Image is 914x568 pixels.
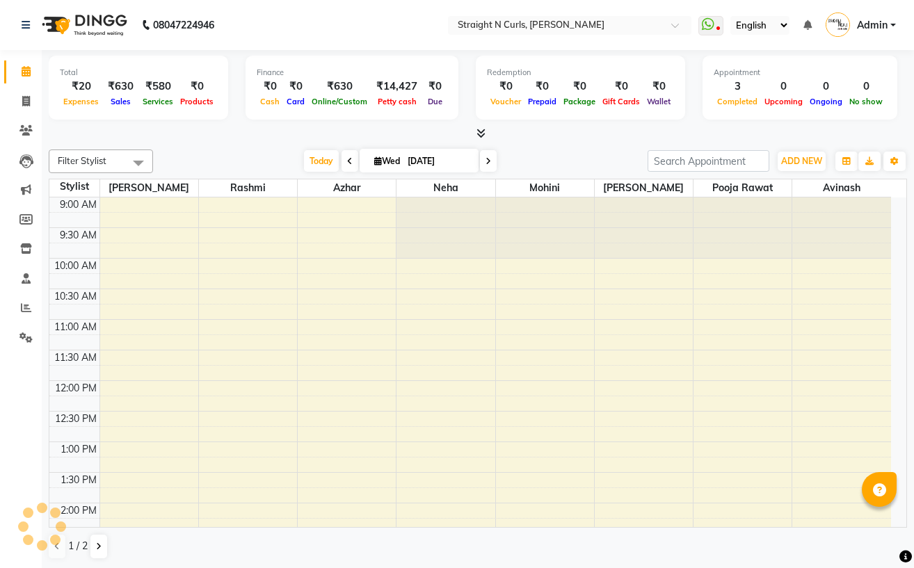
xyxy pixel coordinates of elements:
[139,97,177,106] span: Services
[714,67,886,79] div: Appointment
[761,79,806,95] div: 0
[846,97,886,106] span: No show
[595,179,693,197] span: [PERSON_NAME]
[643,97,674,106] span: Wallet
[257,97,283,106] span: Cash
[60,79,102,95] div: ₹20
[560,97,599,106] span: Package
[826,13,850,37] img: Admin
[714,97,761,106] span: Completed
[57,228,99,243] div: 9:30 AM
[68,539,88,553] span: 1 / 2
[599,97,643,106] span: Gift Cards
[139,79,177,95] div: ₹580
[35,6,131,44] img: logo
[52,412,99,426] div: 12:30 PM
[107,97,134,106] span: Sales
[177,97,217,106] span: Products
[51,289,99,304] div: 10:30 AM
[792,179,891,197] span: Avinash
[781,156,822,166] span: ADD NEW
[153,6,214,44] b: 08047224946
[177,79,217,95] div: ₹0
[778,152,826,171] button: ADD NEW
[846,79,886,95] div: 0
[487,67,674,79] div: Redemption
[257,79,283,95] div: ₹0
[304,150,339,172] span: Today
[52,381,99,396] div: 12:00 PM
[58,442,99,457] div: 1:00 PM
[51,259,99,273] div: 10:00 AM
[283,97,308,106] span: Card
[423,79,447,95] div: ₹0
[57,197,99,212] div: 9:00 AM
[257,67,447,79] div: Finance
[806,79,846,95] div: 0
[58,155,106,166] span: Filter Stylist
[487,79,524,95] div: ₹0
[58,503,99,518] div: 2:00 PM
[424,97,446,106] span: Due
[714,79,761,95] div: 3
[496,179,594,197] span: Mohini
[524,79,560,95] div: ₹0
[283,79,308,95] div: ₹0
[100,179,198,197] span: [PERSON_NAME]
[857,18,888,33] span: Admin
[58,473,99,487] div: 1:30 PM
[693,179,792,197] span: pooja rawat
[806,97,846,106] span: Ongoing
[51,320,99,334] div: 11:00 AM
[560,79,599,95] div: ₹0
[371,79,423,95] div: ₹14,427
[403,151,473,172] input: 2025-09-03
[102,79,139,95] div: ₹630
[308,79,371,95] div: ₹630
[761,97,806,106] span: Upcoming
[60,67,217,79] div: Total
[599,79,643,95] div: ₹0
[643,79,674,95] div: ₹0
[298,179,396,197] span: Azhar
[396,179,495,197] span: Neha
[374,97,420,106] span: Petty cash
[60,97,102,106] span: Expenses
[308,97,371,106] span: Online/Custom
[648,150,769,172] input: Search Appointment
[487,97,524,106] span: Voucher
[371,156,403,166] span: Wed
[51,350,99,365] div: 11:30 AM
[49,179,99,194] div: Stylist
[524,97,560,106] span: Prepaid
[199,179,297,197] span: Rashmi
